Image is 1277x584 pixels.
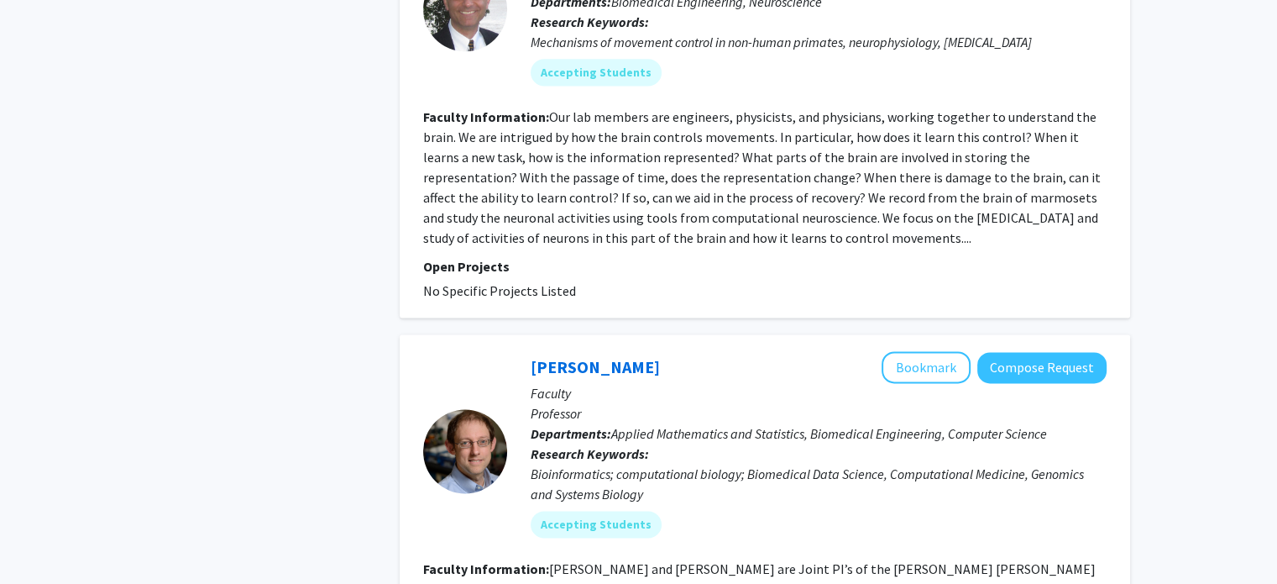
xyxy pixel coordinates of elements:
b: Research Keywords: [531,445,649,462]
p: Open Projects [423,256,1107,276]
p: Professor [531,403,1107,424]
mat-chip: Accepting Students [531,59,662,86]
b: Research Keywords: [531,13,649,30]
button: Add Joel Bader to Bookmarks [882,351,971,383]
b: Faculty Information: [423,560,549,577]
iframe: Chat [13,508,71,571]
b: Departments: [531,425,611,442]
div: Bioinformatics; computational biology; Biomedical Data Science, Computational Medicine, Genomics ... [531,464,1107,504]
button: Compose Request to Joel Bader [977,352,1107,383]
span: Applied Mathematics and Statistics, Biomedical Engineering, Computer Science [611,425,1047,442]
p: Faculty [531,383,1107,403]
fg-read-more: Our lab members are engineers, physicists, and physicians, working together to understand the bra... [423,108,1101,246]
span: No Specific Projects Listed [423,282,576,299]
a: [PERSON_NAME] [531,356,660,377]
b: Faculty Information: [423,108,549,125]
div: Mechanisms of movement control in non-human primates, neurophysiology, [MEDICAL_DATA] [531,32,1107,52]
mat-chip: Accepting Students [531,511,662,538]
